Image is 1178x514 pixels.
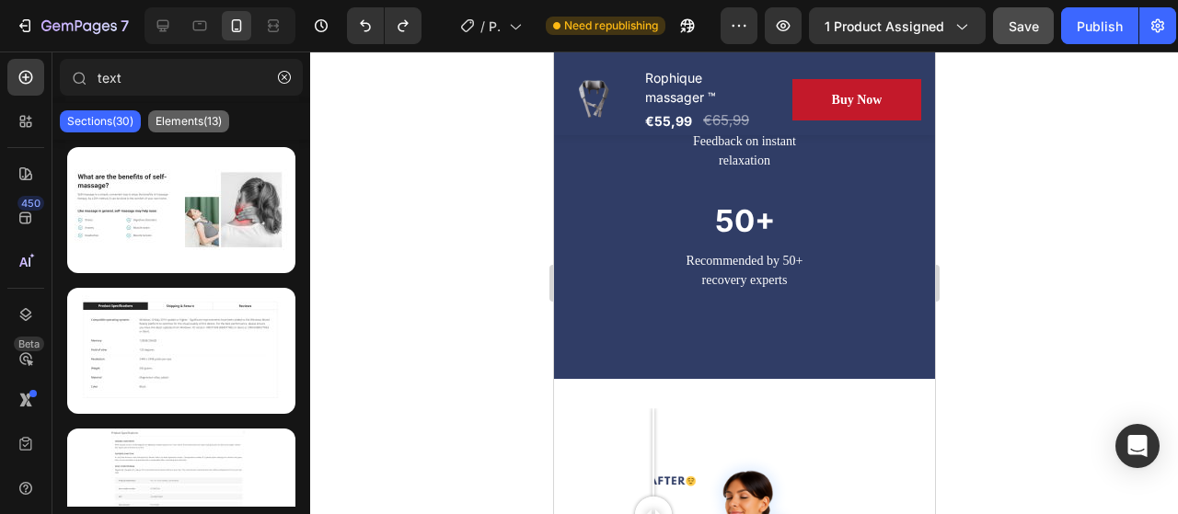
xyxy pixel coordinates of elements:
div: 450 [17,196,44,211]
button: Save [993,7,1054,44]
p: 7 [121,15,129,37]
p: Elements(13) [156,114,222,129]
span: Product Page - [DATE] 02:24:43 [489,17,502,36]
span: Save [1009,18,1039,34]
span: / [480,17,485,36]
input: Search Sections & Elements [60,59,303,96]
iframe: Design area [554,51,935,514]
div: Open Intercom Messenger [1115,424,1160,468]
span: 1 product assigned [825,17,944,36]
p: Sections(30) [67,114,133,129]
button: Publish [1061,7,1138,44]
button: 1 product assigned [809,7,986,44]
div: Undo/Redo [347,7,422,44]
div: Beta [14,337,44,351]
span: Need republishing [564,17,658,34]
div: Publish [1077,17,1123,36]
button: 7 [7,7,137,44]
